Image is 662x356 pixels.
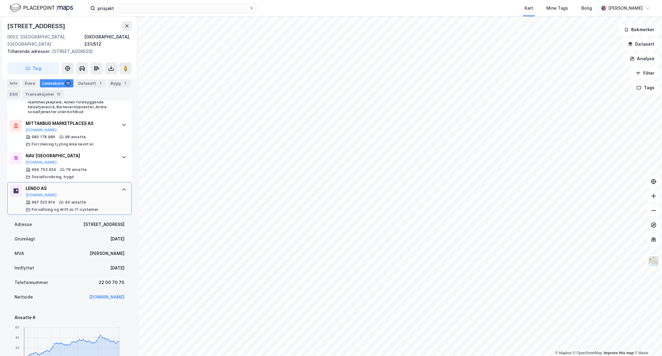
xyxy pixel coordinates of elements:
button: Bokmerker [619,24,660,36]
div: Telefonnummer [14,279,48,286]
tspan: 45 [15,336,19,339]
div: 12 [65,80,71,87]
button: [DOMAIN_NAME] [26,128,57,132]
div: Datasett [76,79,106,88]
button: Filter [631,67,660,79]
div: [DATE] [110,235,124,243]
button: Analyse [625,53,660,65]
button: Datasett [623,38,660,50]
div: Forr.messig tj.yting ikke nevnt el. [32,142,94,147]
div: ESG [7,90,20,99]
a: Improve this map [604,351,634,355]
div: Mine Tags [546,5,568,12]
div: 994 753 924 [32,167,56,172]
div: Innflyttet [14,264,34,272]
div: 980 178 986 [32,135,55,139]
div: Bygg [108,79,130,88]
div: Sosialforsikring, trygd [32,175,74,179]
div: 0653, [GEOGRAPHIC_DATA], [GEOGRAPHIC_DATA] [7,33,84,48]
a: OpenStreetMap [573,351,602,355]
div: Grunnlagt [14,235,35,243]
div: Info [7,79,20,88]
tspan: 30 [15,346,19,350]
div: [STREET_ADDRESS] [7,48,127,55]
div: 1 [97,80,103,87]
div: 79 ansatte [66,167,87,172]
tspan: 60 [15,325,19,329]
img: logo.f888ab2527a4732fd821a326f86c7f29.svg [10,3,73,13]
button: Tags [631,82,660,94]
div: [PERSON_NAME] [608,5,643,12]
div: Forvaltning og drift av IT-systemer [32,207,98,212]
div: Leietakere [40,79,73,88]
div: MITTANBUD MARKETPLACES AS [26,120,116,127]
div: [PERSON_NAME] [90,250,124,257]
div: Eiere [22,79,37,88]
div: 22 00 70 70 [99,279,124,286]
button: [DOMAIN_NAME] [26,193,57,198]
div: Bolig [581,5,592,12]
div: Adresse [14,221,32,228]
div: 997 523 814 [32,200,55,205]
div: 98 ansatte [65,135,86,139]
div: NAV [GEOGRAPHIC_DATA] [26,152,116,159]
span: Tilhørende adresser: [7,49,52,54]
div: LENDO AS [26,185,116,192]
div: Ansatte # [14,314,124,321]
div: 40 ansatte [65,200,86,205]
input: Søk på adresse, matrikkel, gårdeiere, leietakere eller personer [95,4,249,13]
div: 12 [56,91,62,97]
div: [STREET_ADDRESS] [7,21,66,31]
button: Tag [7,62,59,74]
div: [DATE] [110,264,124,272]
div: Kart [525,5,533,12]
iframe: Chat Widget [632,327,662,356]
div: Transaksjoner [23,90,64,99]
div: MVA [14,250,24,257]
img: Z [648,256,659,267]
div: Nettside [14,293,33,301]
div: [GEOGRAPHIC_DATA], 231/512 [84,33,132,48]
a: [DOMAIN_NAME] [89,294,124,299]
button: [DOMAIN_NAME] [26,160,57,165]
a: Mapbox [555,351,572,355]
div: 1 [122,80,128,87]
div: [STREET_ADDRESS] [83,221,124,228]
